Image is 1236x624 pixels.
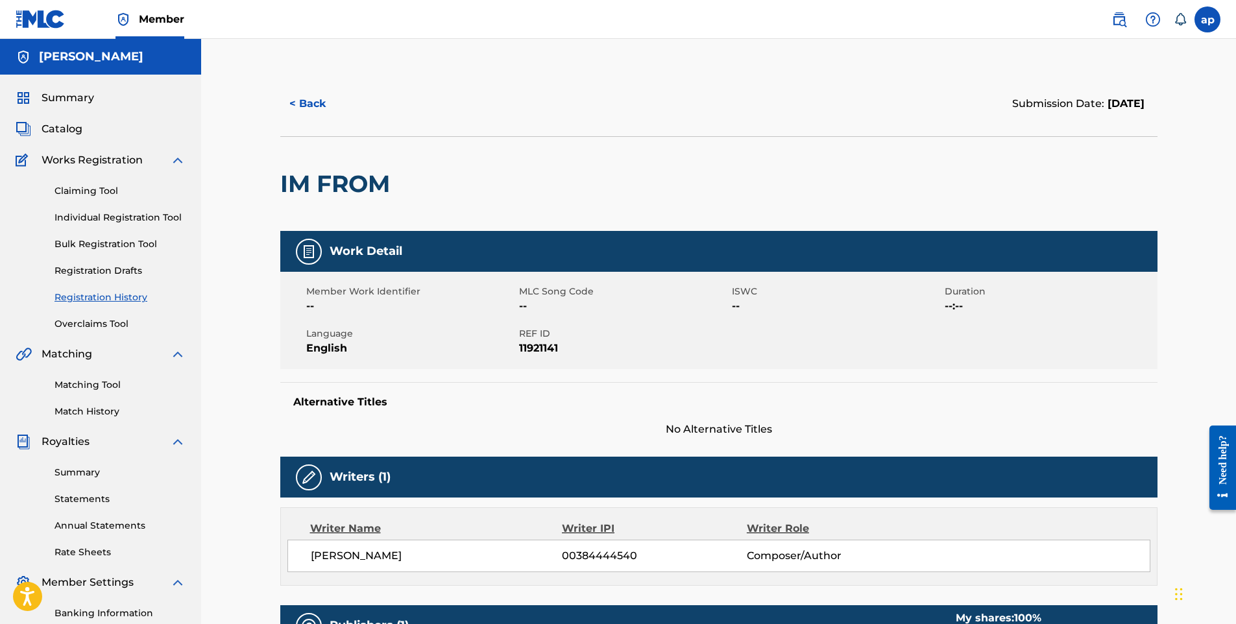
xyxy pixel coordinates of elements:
[301,244,317,259] img: Work Detail
[1171,562,1236,624] iframe: Chat Widget
[1140,6,1166,32] div: Help
[562,521,747,536] div: Writer IPI
[16,346,32,362] img: Matching
[945,298,1154,314] span: --:--
[330,244,402,259] h5: Work Detail
[139,12,184,27] span: Member
[306,341,516,356] span: English
[16,575,31,590] img: Member Settings
[55,264,186,278] a: Registration Drafts
[519,285,729,298] span: MLC Song Code
[747,521,915,536] div: Writer Role
[330,470,391,485] h5: Writers (1)
[280,88,358,120] button: < Back
[42,121,82,137] span: Catalog
[1106,6,1132,32] a: Public Search
[1174,13,1187,26] div: Notifications
[170,434,186,450] img: expand
[1104,97,1145,110] span: [DATE]
[519,298,729,314] span: --
[945,285,1154,298] span: Duration
[42,434,90,450] span: Royalties
[55,405,186,418] a: Match History
[55,184,186,198] a: Claiming Tool
[16,121,31,137] img: Catalog
[16,90,31,106] img: Summary
[293,396,1145,409] h5: Alternative Titles
[55,291,186,304] a: Registration History
[1012,96,1145,112] div: Submission Date:
[170,575,186,590] img: expand
[732,298,941,314] span: --
[55,492,186,506] a: Statements
[170,152,186,168] img: expand
[1014,612,1041,624] span: 100 %
[1200,415,1236,520] iframe: Resource Center
[747,548,915,564] span: Composer/Author
[115,12,131,27] img: Top Rightsholder
[16,434,31,450] img: Royalties
[306,298,516,314] span: --
[42,152,143,168] span: Works Registration
[562,548,746,564] span: 00384444540
[310,521,563,536] div: Writer Name
[1175,575,1183,614] div: Drag
[306,285,516,298] span: Member Work Identifier
[16,10,66,29] img: MLC Logo
[55,519,186,533] a: Annual Statements
[16,121,82,137] a: CatalogCatalog
[55,211,186,224] a: Individual Registration Tool
[170,346,186,362] img: expand
[1145,12,1161,27] img: help
[301,470,317,485] img: Writers
[1111,12,1127,27] img: search
[55,466,186,479] a: Summary
[55,378,186,392] a: Matching Tool
[311,548,563,564] span: [PERSON_NAME]
[42,346,92,362] span: Matching
[519,327,729,341] span: REF ID
[16,152,32,168] img: Works Registration
[55,237,186,251] a: Bulk Registration Tool
[16,49,31,65] img: Accounts
[42,575,134,590] span: Member Settings
[519,341,729,356] span: 11921141
[39,49,143,64] h5: antoine d perry jr.
[306,327,516,341] span: Language
[732,285,941,298] span: ISWC
[42,90,94,106] span: Summary
[55,317,186,331] a: Overclaims Tool
[55,546,186,559] a: Rate Sheets
[280,422,1157,437] span: No Alternative Titles
[16,90,94,106] a: SummarySummary
[55,606,186,620] a: Banking Information
[1194,6,1220,32] div: User Menu
[280,169,396,198] h2: IM FROM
